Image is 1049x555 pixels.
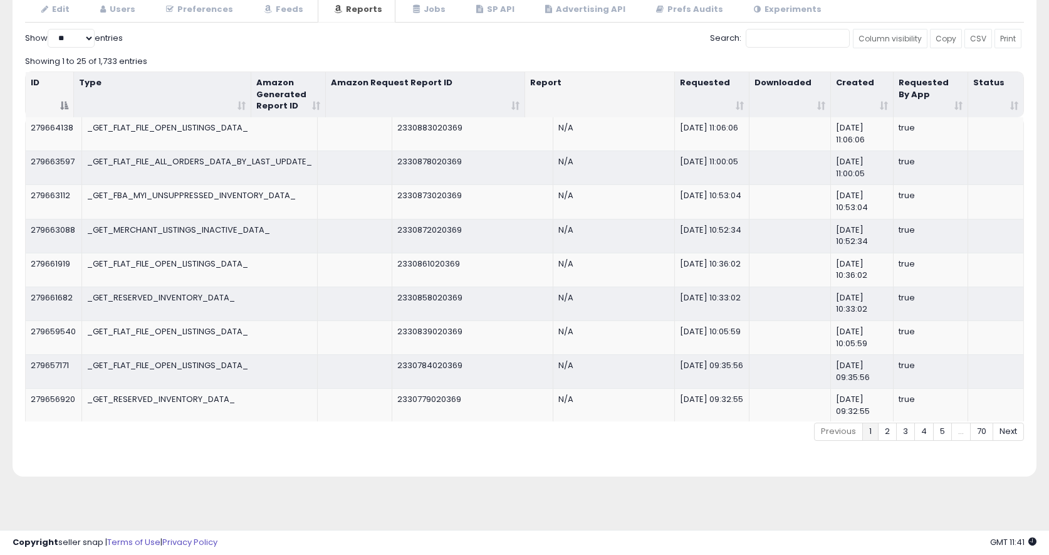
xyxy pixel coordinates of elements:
td: 279663112 [26,184,82,218]
td: [DATE] 11:06:06 [831,117,894,151]
a: Terms of Use [107,536,160,548]
td: true [894,117,968,151]
a: Privacy Policy [162,536,217,548]
td: _GET_FBA_MYI_UNSUPPRESSED_INVENTORY_DATA_ [82,184,318,218]
th: Amazon Request Report ID: activate to sort column ascending [326,72,525,118]
td: [DATE] 09:32:55 [675,388,749,422]
td: [DATE] 10:33:02 [831,287,894,320]
span: 2025-10-8 11:41 GMT [990,536,1036,548]
td: true [894,151,968,184]
a: 1 [862,423,879,441]
a: 4 [914,423,934,441]
a: Previous [814,423,863,441]
th: Requested By App: activate to sort column ascending [894,72,968,118]
td: true [894,354,968,388]
td: _GET_FLAT_FILE_OPEN_LISTINGS_DATA_ [82,320,318,354]
a: … [951,423,971,441]
strong: Copyright [13,536,58,548]
td: N/A [553,184,675,218]
td: [DATE] 10:36:02 [675,253,749,287]
td: [DATE] 11:00:05 [675,151,749,184]
td: true [894,253,968,287]
td: N/A [553,219,675,253]
td: [DATE] 11:06:06 [675,117,749,151]
a: Copy [930,29,962,48]
a: Print [994,29,1021,48]
td: _GET_FLAT_FILE_OPEN_LISTINGS_DATA_ [82,354,318,388]
td: 279657171 [26,354,82,388]
td: 2330883020369 [392,117,553,151]
input: Search: [746,29,850,48]
a: 3 [896,423,915,441]
label: Show entries [25,29,123,48]
td: 279656920 [26,388,82,422]
th: ID: activate to sort column descending [26,72,74,118]
td: _GET_FLAT_FILE_ALL_ORDERS_DATA_BY_LAST_UPDATE_ [82,151,318,184]
td: _GET_FLAT_FILE_OPEN_LISTINGS_DATA_ [82,253,318,287]
td: true [894,184,968,218]
select: Showentries [48,29,95,48]
td: [DATE] 10:52:34 [675,219,749,253]
td: [DATE] 10:53:04 [675,184,749,218]
td: [DATE] 09:32:55 [831,388,894,422]
td: [DATE] 11:00:05 [831,151,894,184]
th: Report [525,72,675,118]
td: 2330858020369 [392,287,553,320]
td: 2330839020369 [392,320,553,354]
span: Print [1000,33,1016,44]
td: true [894,320,968,354]
td: true [894,287,968,320]
div: Showing 1 to 25 of 1,733 entries [25,51,1024,68]
label: Search: [710,29,850,48]
span: CSV [970,33,986,44]
td: 2330861020369 [392,253,553,287]
td: [DATE] 10:05:59 [831,320,894,354]
td: [DATE] 10:52:34 [831,219,894,253]
th: Type: activate to sort column ascending [74,72,251,118]
td: [DATE] 10:05:59 [675,320,749,354]
td: _GET_MERCHANT_LISTINGS_INACTIVE_DATA_ [82,219,318,253]
td: N/A [553,253,675,287]
td: N/A [553,151,675,184]
span: Copy [936,33,956,44]
td: N/A [553,320,675,354]
td: 2330872020369 [392,219,553,253]
a: 2 [878,423,897,441]
td: 279663597 [26,151,82,184]
td: true [894,388,968,422]
td: 279659540 [26,320,82,354]
a: CSV [964,29,992,48]
td: true [894,219,968,253]
td: [DATE] 09:35:56 [831,354,894,388]
td: _GET_RESERVED_INVENTORY_DATA_ [82,388,318,422]
td: 279664138 [26,117,82,151]
td: N/A [553,388,675,422]
th: Requested: activate to sort column ascending [675,72,749,118]
td: 2330878020369 [392,151,553,184]
a: Column visibility [853,29,927,48]
td: [DATE] 09:35:56 [675,354,749,388]
a: Next [993,423,1024,441]
td: _GET_RESERVED_INVENTORY_DATA_ [82,287,318,320]
td: [DATE] 10:53:04 [831,184,894,218]
a: 70 [970,423,993,441]
td: 2330784020369 [392,354,553,388]
td: N/A [553,354,675,388]
a: 5 [933,423,952,441]
th: Status: activate to sort column ascending [968,72,1023,118]
td: 279661919 [26,253,82,287]
td: [DATE] 10:36:02 [831,253,894,287]
div: seller snap | | [13,537,217,549]
td: N/A [553,117,675,151]
span: Column visibility [859,33,922,44]
td: 279663088 [26,219,82,253]
td: 279661682 [26,287,82,320]
th: Created: activate to sort column ascending [831,72,894,118]
td: 2330779020369 [392,388,553,422]
td: N/A [553,287,675,320]
th: Amazon Generated Report ID: activate to sort column ascending [251,72,326,118]
td: [DATE] 10:33:02 [675,287,749,320]
td: _GET_FLAT_FILE_OPEN_LISTINGS_DATA_ [82,117,318,151]
td: 2330873020369 [392,184,553,218]
th: Downloaded: activate to sort column ascending [749,72,831,118]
